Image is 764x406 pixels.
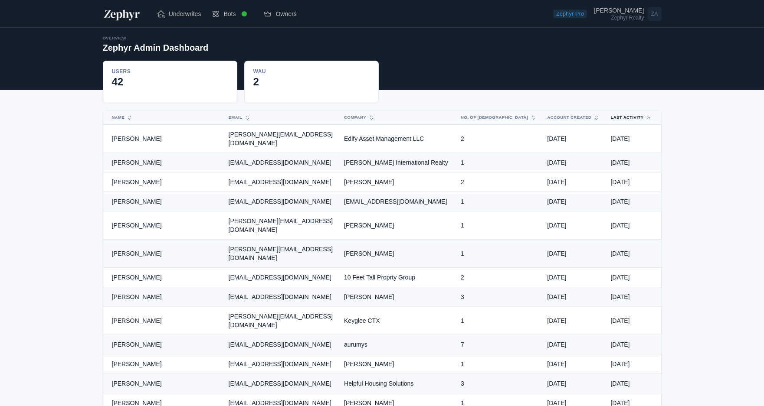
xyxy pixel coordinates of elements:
td: 2 [456,268,542,287]
a: Bots [206,2,258,26]
td: 1 [456,153,542,172]
a: Owners [258,5,302,23]
td: [DATE] [542,268,605,287]
span: ZA [648,7,662,21]
td: [PERSON_NAME] [103,374,223,393]
td: [DATE] [542,192,605,211]
td: [DATE] [542,335,605,354]
h2: Zephyr Admin Dashboard [103,42,209,54]
button: Company [339,110,445,124]
td: [EMAIL_ADDRESS][DOMAIN_NAME] [223,268,339,287]
button: Account Created [542,110,595,124]
td: [DATE] [605,307,661,335]
td: 3 [456,287,542,307]
div: 2 [253,75,370,89]
td: 1 [456,307,542,335]
img: Zephyr Logo [103,7,141,21]
td: [PERSON_NAME] [103,287,223,307]
td: 1 [456,354,542,374]
td: [EMAIL_ADDRESS][DOMAIN_NAME] [223,354,339,374]
td: [DATE] [542,125,605,153]
td: 7 [456,335,542,354]
td: [PERSON_NAME] [103,153,223,172]
span: Owners [275,10,296,18]
td: [PERSON_NAME] [339,211,456,240]
span: Zephyr Pro [553,10,587,18]
span: Underwrites [169,10,201,18]
td: [EMAIL_ADDRESS][DOMAIN_NAME] [339,192,456,211]
div: 42 [112,75,228,89]
td: [PERSON_NAME][EMAIL_ADDRESS][DOMAIN_NAME] [223,125,339,153]
td: [PERSON_NAME] [103,172,223,192]
td: 10 Feet Tall Proprty Group [339,268,456,287]
td: [DATE] [605,172,661,192]
div: [PERSON_NAME] [594,7,644,13]
span: Bots [223,10,236,18]
td: [PERSON_NAME] [339,240,456,268]
div: Users [112,68,131,75]
td: 2 [456,172,542,192]
td: 1 [456,192,542,211]
td: [DATE] [542,240,605,268]
td: [DATE] [542,354,605,374]
td: [EMAIL_ADDRESS][DOMAIN_NAME] [223,153,339,172]
td: Keyglee CTX [339,307,456,335]
button: Email [223,110,328,124]
td: [PERSON_NAME] International Realty [339,153,456,172]
td: [DATE] [542,374,605,393]
td: [PERSON_NAME] [103,211,223,240]
td: [DATE] [542,153,605,172]
td: [DATE] [605,287,661,307]
div: WAU [253,68,266,75]
td: [DATE] [605,153,661,172]
td: 1 [456,211,542,240]
td: [DATE] [605,211,661,240]
a: Underwrites [151,5,207,23]
td: [EMAIL_ADDRESS][DOMAIN_NAME] [223,374,339,393]
td: [PERSON_NAME] [339,172,456,192]
td: [DATE] [605,354,661,374]
a: Open user menu [594,5,661,23]
td: [EMAIL_ADDRESS][DOMAIN_NAME] [223,192,339,211]
td: [PERSON_NAME][EMAIL_ADDRESS][DOMAIN_NAME] [223,307,339,335]
td: [DATE] [605,335,661,354]
td: [EMAIL_ADDRESS][DOMAIN_NAME] [223,172,339,192]
td: [PERSON_NAME] [103,307,223,335]
div: Overview [103,35,209,42]
td: 1 [456,240,542,268]
td: Edify Asset Management LLC [339,125,456,153]
td: [DATE] [605,268,661,287]
td: [PERSON_NAME] [103,240,223,268]
td: [DATE] [605,125,661,153]
td: [PERSON_NAME] [103,192,223,211]
button: No. of [DEMOGRAPHIC_DATA] [456,110,531,124]
td: 2 [456,125,542,153]
td: [PERSON_NAME][EMAIL_ADDRESS][DOMAIN_NAME] [223,211,339,240]
td: [PERSON_NAME] [103,125,223,153]
td: [DATE] [542,211,605,240]
div: Zephyr Realty [594,15,644,20]
td: Helpful Housing Solutions [339,374,456,393]
td: [DATE] [542,172,605,192]
td: [PERSON_NAME][EMAIL_ADDRESS][DOMAIN_NAME] [223,240,339,268]
td: [PERSON_NAME] [339,287,456,307]
td: [PERSON_NAME] [339,354,456,374]
button: Last Activity [605,110,647,124]
td: [EMAIL_ADDRESS][DOMAIN_NAME] [223,335,339,354]
td: [DATE] [605,192,661,211]
td: [DATE] [605,374,661,393]
td: [DATE] [542,287,605,307]
button: Name [107,110,213,124]
td: [DATE] [542,307,605,335]
td: 3 [456,374,542,393]
td: [PERSON_NAME] [103,354,223,374]
td: [DATE] [605,240,661,268]
td: [PERSON_NAME] [103,335,223,354]
td: aurumys [339,335,456,354]
td: [PERSON_NAME] [103,268,223,287]
td: [EMAIL_ADDRESS][DOMAIN_NAME] [223,287,339,307]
